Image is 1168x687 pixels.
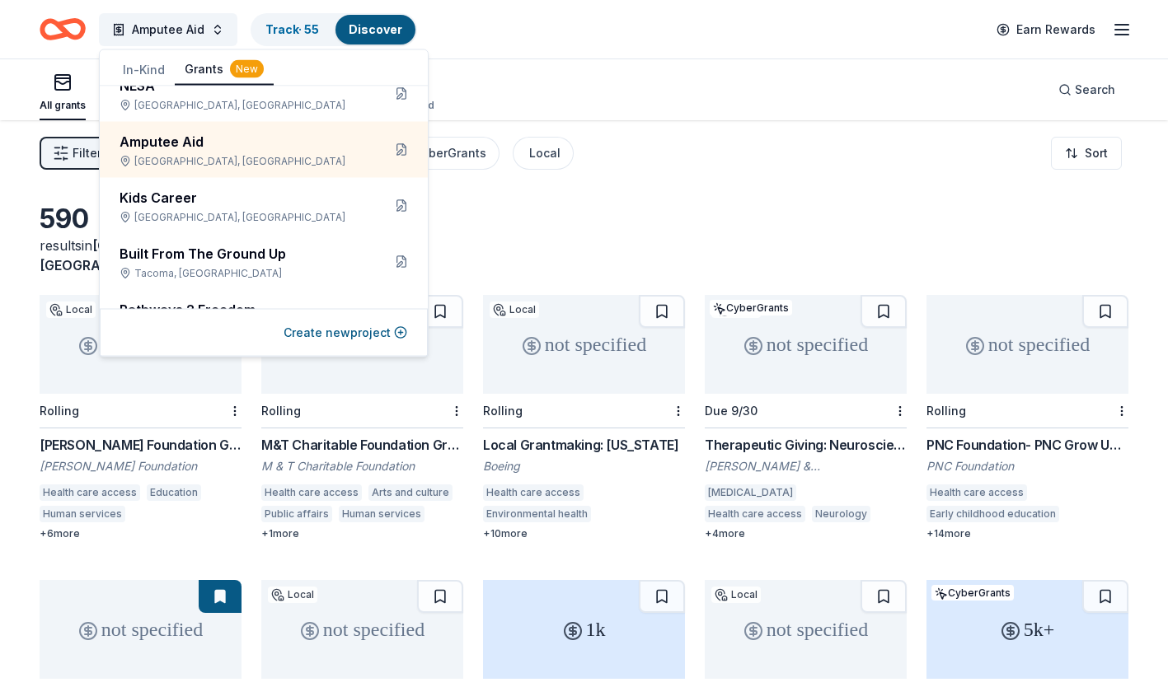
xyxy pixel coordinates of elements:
div: not specified [483,295,685,394]
div: Tacoma, [GEOGRAPHIC_DATA] [120,267,368,280]
div: Local Grantmaking: [US_STATE] [483,435,685,455]
div: New [230,60,264,78]
div: Health care access [926,484,1027,501]
div: Environmental health [483,506,591,522]
div: 1k [483,580,685,679]
button: Filter1 [40,137,115,170]
span: Amputee Aid [132,20,204,40]
div: Due 9/30 [705,404,758,418]
a: Home [40,10,86,49]
div: Local [529,143,561,163]
div: Therapeutic Giving: Neuroscience: National Organizations [705,435,907,455]
a: not specifiedRollingPNC Foundation- PNC Grow Up GreatPNC FoundationHealth care accessEarly childh... [926,295,1128,540]
div: PNC Foundation [926,458,1128,474]
div: Local [268,587,317,603]
button: Search [1045,73,1128,106]
span: Search [1075,80,1115,100]
div: M&T Charitable Foundation Grants [261,435,463,455]
div: Public affairs [261,506,332,522]
div: + 6 more [40,527,242,540]
div: 5k+ [926,580,1128,679]
div: Health care access [483,484,584,501]
a: Track· 55 [265,22,319,36]
div: not specified [261,580,463,679]
button: Amputee Aid [99,13,237,46]
div: not specified [40,295,242,394]
div: Arts and culture [368,484,453,501]
div: Human services [40,506,125,522]
button: CyberGrants [397,137,500,170]
div: Early childhood education [926,506,1059,522]
div: not specified [926,295,1128,394]
div: results [40,236,242,275]
div: Local [711,587,761,603]
a: not specifiedLocalCyberGrantsDue 9/30Therapeutic Giving: Neuroscience: National Organizations[PER... [705,295,907,540]
a: not specifiedLocalRolling[PERSON_NAME] Foundation Grant[PERSON_NAME] FoundationHealth care access... [40,295,242,540]
div: + 4 more [705,527,907,540]
div: Health care access [261,484,362,501]
div: + 10 more [483,527,685,540]
a: Discover [349,22,402,36]
button: Local [513,137,574,170]
div: Rolling [483,404,523,418]
div: Pathways 2 Freedom [120,300,368,320]
div: not specified [705,295,907,394]
button: Grants [175,54,274,86]
span: Sort [1085,143,1108,163]
div: Rolling [926,404,966,418]
div: Health care access [40,484,140,501]
div: [MEDICAL_DATA] [705,484,796,501]
div: Local [490,301,539,318]
div: not specified [705,580,907,679]
div: CyberGrants [414,143,486,163]
div: Rolling [261,404,301,418]
button: In-Kind [113,55,175,85]
div: Kids Career [120,188,368,208]
div: Local [46,301,96,318]
div: + 1 more [261,527,463,540]
div: Health care access [705,506,805,522]
button: All grants [40,66,86,120]
div: [GEOGRAPHIC_DATA], [GEOGRAPHIC_DATA] [120,155,368,168]
div: CyberGrants [931,585,1014,601]
a: not specifiedLocalRollingLocal Grantmaking: [US_STATE]BoeingHealth care accessEnvironmental healt... [483,295,685,540]
div: Education [147,484,201,501]
a: not specifiedRollingM&T Charitable Foundation GrantsM & T Charitable FoundationHealth care access... [261,295,463,540]
div: [PERSON_NAME] Foundation [40,458,242,474]
span: Filter [73,143,101,163]
div: [GEOGRAPHIC_DATA], [GEOGRAPHIC_DATA] [120,211,368,224]
div: Built From The Ground Up [120,244,368,264]
div: 590 [40,203,242,236]
button: Sort [1051,137,1122,170]
div: All grants [40,99,86,112]
div: not specified [40,580,242,679]
div: Boeing [483,458,685,474]
div: [GEOGRAPHIC_DATA], [GEOGRAPHIC_DATA] [120,99,368,112]
div: Neurology [812,506,870,522]
div: Human services [339,506,425,522]
div: [PERSON_NAME] & [PERSON_NAME] Innovative Medicine [705,458,907,474]
div: [PERSON_NAME] Foundation Grant [40,435,242,455]
button: Track· 55Discover [251,13,417,46]
div: Amputee Aid [120,132,368,152]
a: Earn Rewards [987,15,1105,44]
button: Create newproject [284,323,407,343]
div: CyberGrants [710,300,792,315]
div: PNC Foundation- PNC Grow Up Great [926,435,1128,455]
div: + 14 more [926,527,1128,540]
div: M & T Charitable Foundation [261,458,463,474]
div: Rolling [40,404,79,418]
